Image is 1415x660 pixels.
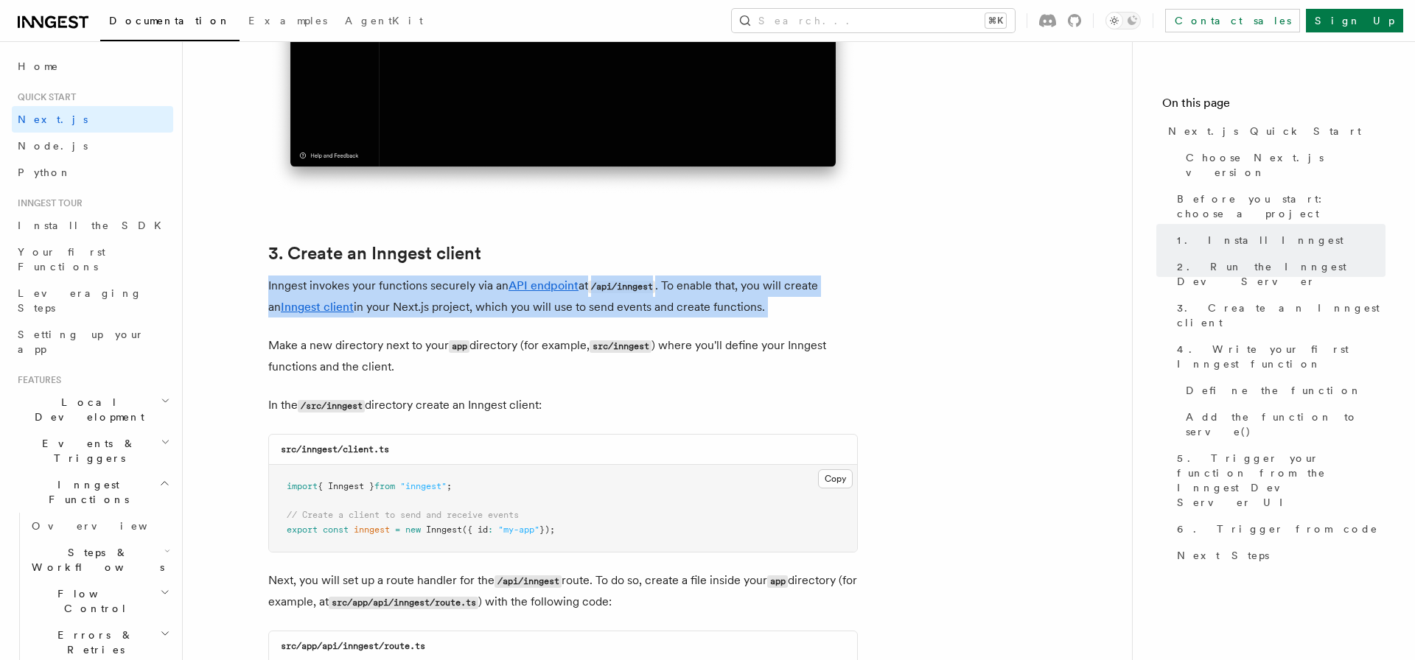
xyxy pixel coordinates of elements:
button: Toggle dark mode [1105,12,1141,29]
code: app [449,340,469,353]
code: src/inngest [590,340,651,353]
button: Local Development [12,389,173,430]
a: Home [12,53,173,80]
a: AgentKit [336,4,432,40]
p: Make a new directory next to your directory (for example, ) where you'll define your Inngest func... [268,335,858,377]
span: "my-app" [498,524,539,535]
code: src/app/api/inngest/route.ts [281,641,425,651]
span: Quick start [12,91,76,103]
span: inngest [354,524,390,535]
span: Features [12,374,61,386]
button: Copy [818,469,853,488]
a: Next.js [12,106,173,133]
span: Your first Functions [18,246,105,273]
span: Node.js [18,140,88,152]
span: import [287,481,318,491]
a: Inngest client [281,300,354,314]
span: Before you start: choose a project [1177,192,1386,221]
span: Inngest Functions [12,477,159,507]
a: API endpoint [509,278,579,292]
a: 3. Create an Inngest client [268,243,481,264]
span: Events & Triggers [12,436,161,466]
a: Leveraging Steps [12,280,173,321]
span: 5. Trigger your function from the Inngest Dev Server UI [1177,451,1386,510]
button: Steps & Workflows [26,539,173,580]
span: Local Development [12,395,161,424]
span: Inngest [426,524,462,535]
span: Steps & Workflows [26,545,164,575]
a: 5. Trigger your function from the Inngest Dev Server UI [1171,445,1386,516]
span: 3. Create an Inngest client [1177,301,1386,330]
a: Sign Up [1306,9,1403,32]
a: Define the function [1180,377,1386,404]
a: 3. Create an Inngest client [1171,295,1386,336]
code: src/app/api/inngest/route.ts [329,597,478,609]
code: app [767,575,788,588]
span: export [287,524,318,535]
code: /src/inngest [298,400,365,412]
a: Install the SDK [12,212,173,239]
span: { Inngest } [318,481,374,491]
a: Setting up your app [12,321,173,362]
span: const [323,524,349,535]
a: Examples [240,4,336,40]
span: Choose Next.js version [1186,150,1386,180]
span: Next.js [18,113,88,125]
span: Overview [32,520,184,532]
span: Leveraging Steps [18,287,142,314]
span: Define the function [1186,383,1362,398]
span: }); [539,524,555,535]
span: ; [447,481,452,491]
span: : [488,524,493,535]
span: "inngest" [400,481,447,491]
a: 2. Run the Inngest Dev Server [1171,253,1386,295]
span: // Create a client to send and receive events [287,510,519,520]
a: Python [12,159,173,186]
button: Flow Control [26,580,173,622]
span: Setting up your app [18,329,144,355]
p: In the directory create an Inngest client: [268,395,858,416]
a: Next Steps [1171,542,1386,569]
span: 2. Run the Inngest Dev Server [1177,259,1386,289]
a: 1. Install Inngest [1171,227,1386,253]
span: = [395,524,400,535]
a: 6. Trigger from code [1171,516,1386,542]
span: ({ id [462,524,488,535]
span: Add the function to serve() [1186,410,1386,439]
span: new [405,524,421,535]
span: 4. Write your first Inngest function [1177,342,1386,371]
a: Documentation [100,4,240,41]
span: 1. Install Inngest [1177,233,1344,248]
span: Errors & Retries [26,628,160,657]
h4: On this page [1162,94,1386,118]
a: Before you start: choose a project [1171,186,1386,227]
span: Next Steps [1177,548,1269,563]
span: Examples [248,15,327,27]
a: Choose Next.js version [1180,144,1386,186]
button: Search...⌘K [732,9,1015,32]
span: Python [18,166,71,178]
a: Node.js [12,133,173,159]
kbd: ⌘K [985,13,1006,28]
code: src/inngest/client.ts [281,444,389,454]
span: Flow Control [26,586,160,616]
button: Events & Triggers [12,430,173,471]
a: Contact sales [1165,9,1300,32]
p: Next, you will set up a route handler for the route. To do so, create a file inside your director... [268,570,858,613]
span: Inngest tour [12,197,83,209]
a: Add the function to serve() [1180,404,1386,445]
span: Install the SDK [18,220,170,231]
span: AgentKit [345,15,423,27]
a: Your first Functions [12,239,173,280]
span: Documentation [109,15,231,27]
span: Home [18,59,59,74]
p: Inngest invokes your functions securely via an at . To enable that, you will create an in your Ne... [268,275,858,317]
a: Overview [26,513,173,539]
span: from [374,481,395,491]
button: Inngest Functions [12,471,173,513]
a: 4. Write your first Inngest function [1171,336,1386,377]
span: 6. Trigger from code [1177,522,1378,536]
code: /api/inngest [495,575,562,588]
span: Next.js Quick Start [1168,124,1361,138]
code: /api/inngest [588,281,655,293]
